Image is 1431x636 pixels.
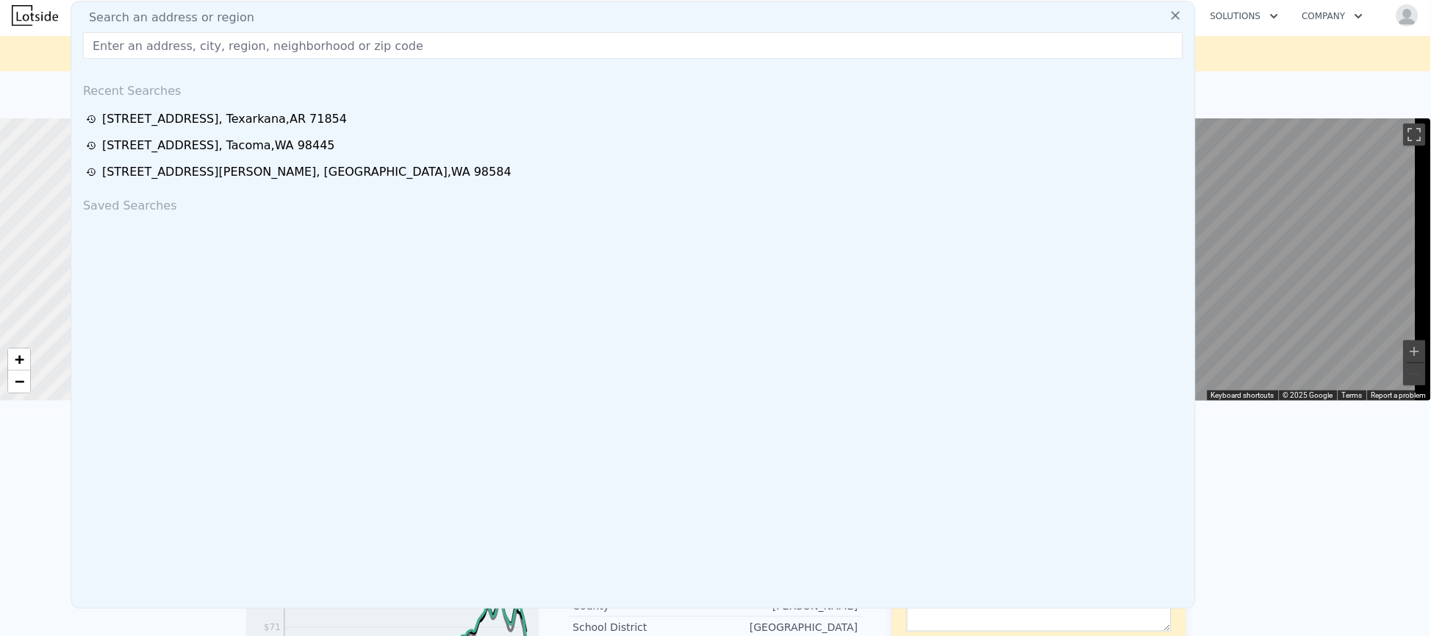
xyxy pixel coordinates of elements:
[1404,363,1426,385] button: Zoom out
[102,110,347,128] div: [STREET_ADDRESS] , Texarkana , AR 71854
[83,32,1183,59] input: Enter an address, city, region, neighborhood or zip code
[8,349,30,371] a: Zoom in
[15,372,24,390] span: −
[264,599,281,609] tspan: $86
[102,163,512,181] div: [STREET_ADDRESS][PERSON_NAME] , [GEOGRAPHIC_DATA] , WA 98584
[1291,3,1375,29] button: Company
[716,620,858,635] div: [GEOGRAPHIC_DATA]
[1283,391,1333,399] span: © 2025 Google
[1404,124,1426,146] button: Toggle fullscreen view
[77,9,254,26] span: Search an address or region
[1211,390,1274,401] button: Keyboard shortcuts
[1371,391,1427,399] a: Report a problem
[86,163,1185,181] a: [STREET_ADDRESS][PERSON_NAME], [GEOGRAPHIC_DATA],WA 98584
[8,371,30,393] a: Zoom out
[86,110,1185,128] a: [STREET_ADDRESS], Texarkana,AR 71854
[1396,4,1419,27] img: avatar
[1404,340,1426,362] button: Zoom in
[102,137,335,154] div: [STREET_ADDRESS] , Tacoma , WA 98445
[1199,3,1291,29] button: Solutions
[1342,391,1363,399] a: Terms (opens in new tab)
[77,185,1189,221] div: Saved Searches
[77,71,1189,106] div: Recent Searches
[86,137,1185,154] a: [STREET_ADDRESS], Tacoma,WA 98445
[12,5,58,26] img: Lotside
[264,623,281,633] tspan: $71
[15,350,24,368] span: +
[573,620,716,635] div: School District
